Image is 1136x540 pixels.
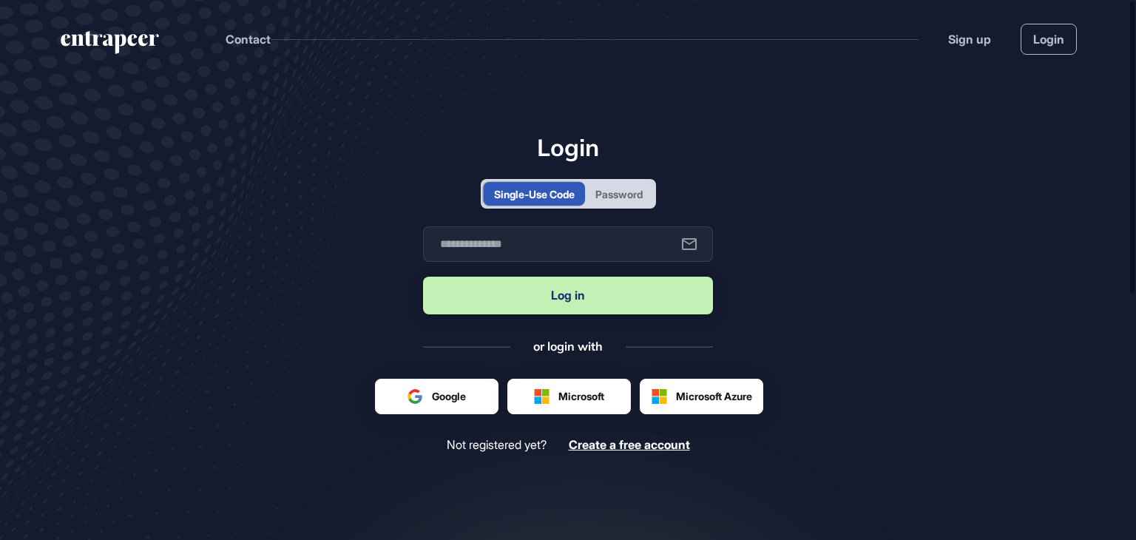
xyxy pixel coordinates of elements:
a: Sign up [948,30,991,48]
a: Login [1021,24,1077,55]
span: Create a free account [569,437,690,452]
div: Single-Use Code [494,186,575,202]
button: Contact [226,30,271,49]
a: entrapeer-logo [59,31,160,59]
a: Create a free account [569,438,690,452]
button: Log in [423,277,713,314]
h1: Login [423,133,713,161]
div: Password [595,186,643,202]
div: or login with [533,338,603,354]
span: Not registered yet? [447,438,547,452]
